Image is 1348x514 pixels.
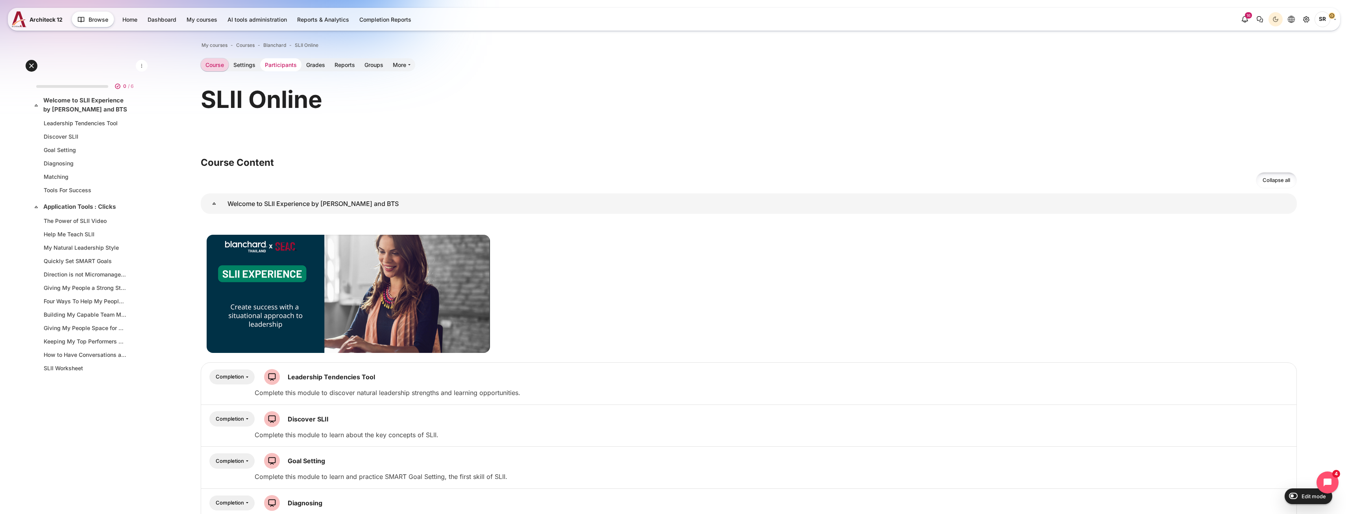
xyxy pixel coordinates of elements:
[264,411,280,427] img: SCORM package icon
[295,42,318,49] a: SLII Online
[143,13,181,26] a: Dashboard
[44,351,126,359] a: How to Have Conversations about Goals
[209,495,255,511] button: Completion
[44,270,126,278] a: Direction is not Micromanagement?
[72,11,114,27] button: Browse
[12,11,26,27] img: A12
[1238,12,1252,26] div: Show notification window with 16 new notifications
[44,297,126,305] a: Four Ways To Help My People In a Crisis
[44,159,126,167] a: Diagnosing
[44,337,126,345] a: Keeping My Top Performers Engaged
[360,58,388,71] a: Groups
[44,284,126,292] a: Giving My People a Strong Start
[1299,12,1313,26] a: Site administration
[255,430,1290,440] p: Complete this module to learn about the key concepts of SLII.
[1315,11,1330,27] span: Songklod Riraroengjaratsaeng
[207,235,490,353] img: b1a1e7a093bf47d4cbe7cadae1d5713065ad1d5265f086baa3a5101b3ee46bd1096ca37ee5173b9581b5457adac3e50e3...
[44,132,126,141] a: Discover SLII
[260,58,301,71] a: Participants
[43,202,128,212] a: Application Tools : Clicks
[201,193,227,214] a: Welcome to SLII Experience by Blanchard and BTS
[223,13,292,26] a: AI tools administration
[44,119,126,127] a: Leadership Tendencies Tool
[1263,176,1290,184] span: Collapse all
[44,310,126,319] a: Building My Capable Team Members' Confidence
[44,146,126,154] a: Goal Setting
[209,369,255,385] div: Completion requirements for Leadership Tendencies Tool
[288,499,322,507] a: Diagnosing
[202,42,227,49] a: My courses
[43,96,128,114] a: Welcome to SLII Experience by [PERSON_NAME] and BTS
[1270,13,1281,25] div: Dark Mode
[292,13,354,26] a: Reports & Analytics
[1268,12,1283,26] button: Light Mode Dark Mode
[201,84,322,115] h1: SLII Online
[263,42,286,49] a: Blanchard
[1315,11,1336,27] a: User menu
[264,369,280,385] img: SCORM package icon
[355,13,416,26] a: Completion Reports
[44,230,126,238] a: Help Me Teach SLII
[388,58,415,71] a: More
[209,411,255,427] button: Completion
[301,58,330,71] a: Grades
[264,453,280,469] img: SCORM package icon
[123,83,126,90] span: 0
[209,495,255,511] div: Completion requirements for Diagnosing
[330,58,360,71] a: Reports
[264,495,280,511] img: SCORM package icon
[209,453,255,469] button: Completion
[44,257,126,265] a: Quickly Set SMART Goals
[201,40,1297,50] nav: Navigation bar
[209,369,255,385] button: Completion
[288,457,325,465] a: Goal Setting
[32,101,40,109] span: Collapse
[201,58,229,71] a: Course
[209,411,255,427] div: Completion requirements for Discover SLII
[44,186,126,194] a: Tools For Success
[89,15,108,24] span: Browse
[44,324,126,332] a: Giving My People Space for Their Ideas
[182,13,222,26] a: My courses
[1284,12,1298,26] button: Languages
[30,74,143,94] a: 0 / 6
[236,42,255,49] a: Courses
[44,243,126,252] a: My Natural Leadership Style
[1253,12,1267,26] button: There are 0 unread conversations
[229,58,260,71] a: Settings
[288,415,329,423] a: Discover SLII
[118,13,142,26] a: Home
[32,203,40,211] span: Collapse
[30,15,63,24] span: Architeck 12
[255,472,1290,481] p: Complete this module to learn and practice SMART Goal Setting, the first skill of SLII.
[1302,493,1326,499] span: Edit mode
[12,11,66,27] a: A12 A12 Architeck 12
[255,388,1290,397] p: Complete this module to discover natural leadership strengths and learning opportunities.
[1245,12,1252,19] div: 16
[44,364,126,372] a: SLII Worksheet
[44,173,126,181] a: Matching
[44,217,126,225] a: The Power of SLII Video
[209,453,255,469] div: Completion requirements for Goal Setting
[1256,172,1297,188] a: Collapse all
[288,373,375,381] a: Leadership Tendencies Tool
[201,156,1297,169] h3: Course Content
[128,83,134,90] span: / 6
